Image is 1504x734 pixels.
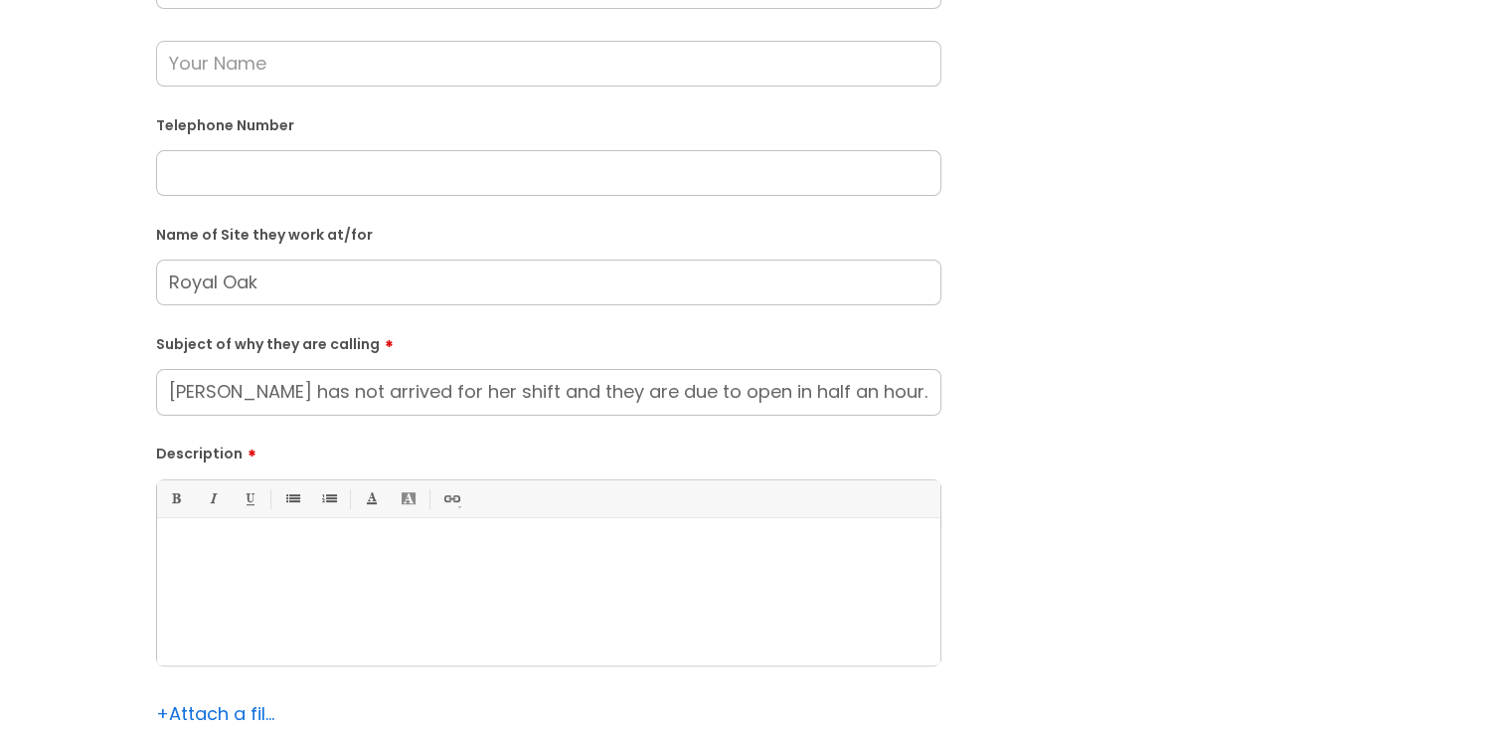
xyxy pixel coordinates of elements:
[237,486,261,511] a: Underline(Ctrl-U)
[316,486,341,511] a: 1. Ordered List (Ctrl-Shift-8)
[156,41,941,87] input: Your Name
[396,486,420,511] a: Back Color
[279,486,304,511] a: • Unordered List (Ctrl-Shift-7)
[156,223,941,244] label: Name of Site they work at/for
[156,329,941,353] label: Subject of why they are calling
[359,486,384,511] a: Font Color
[156,698,275,730] div: Attach a file
[156,113,941,134] label: Telephone Number
[163,486,188,511] a: Bold (Ctrl-B)
[438,486,463,511] a: Link
[200,486,225,511] a: Italic (Ctrl-I)
[156,439,941,462] label: Description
